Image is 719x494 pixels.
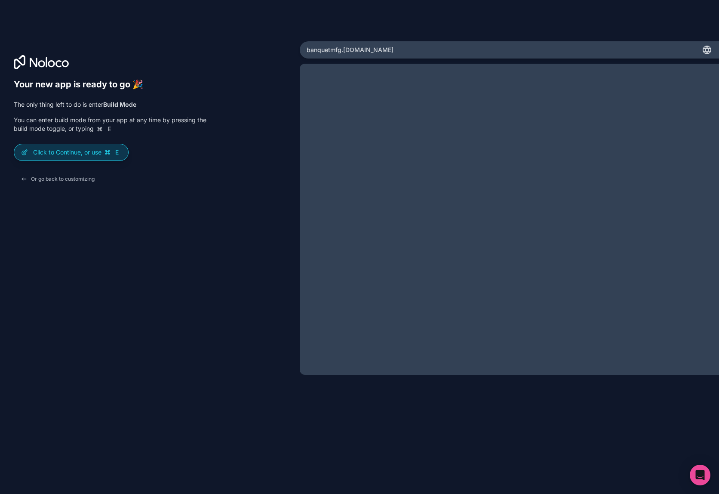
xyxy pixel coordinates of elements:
strong: Build Mode [103,101,136,108]
span: E [106,126,113,133]
iframe: App Preview [300,64,719,375]
span: banquetmfg .[DOMAIN_NAME] [307,46,393,54]
h6: Your new app is ready to go 🎉 [14,79,206,90]
button: Or go back to customizing [14,171,101,187]
div: Open Intercom Messenger [690,465,710,485]
p: The only thing left to do is enter [14,100,206,109]
span: E [114,149,120,156]
p: You can enter build mode from your app at any time by pressing the build mode toggle, or typing [14,116,206,133]
p: Click to Continue, or use [33,148,121,157]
